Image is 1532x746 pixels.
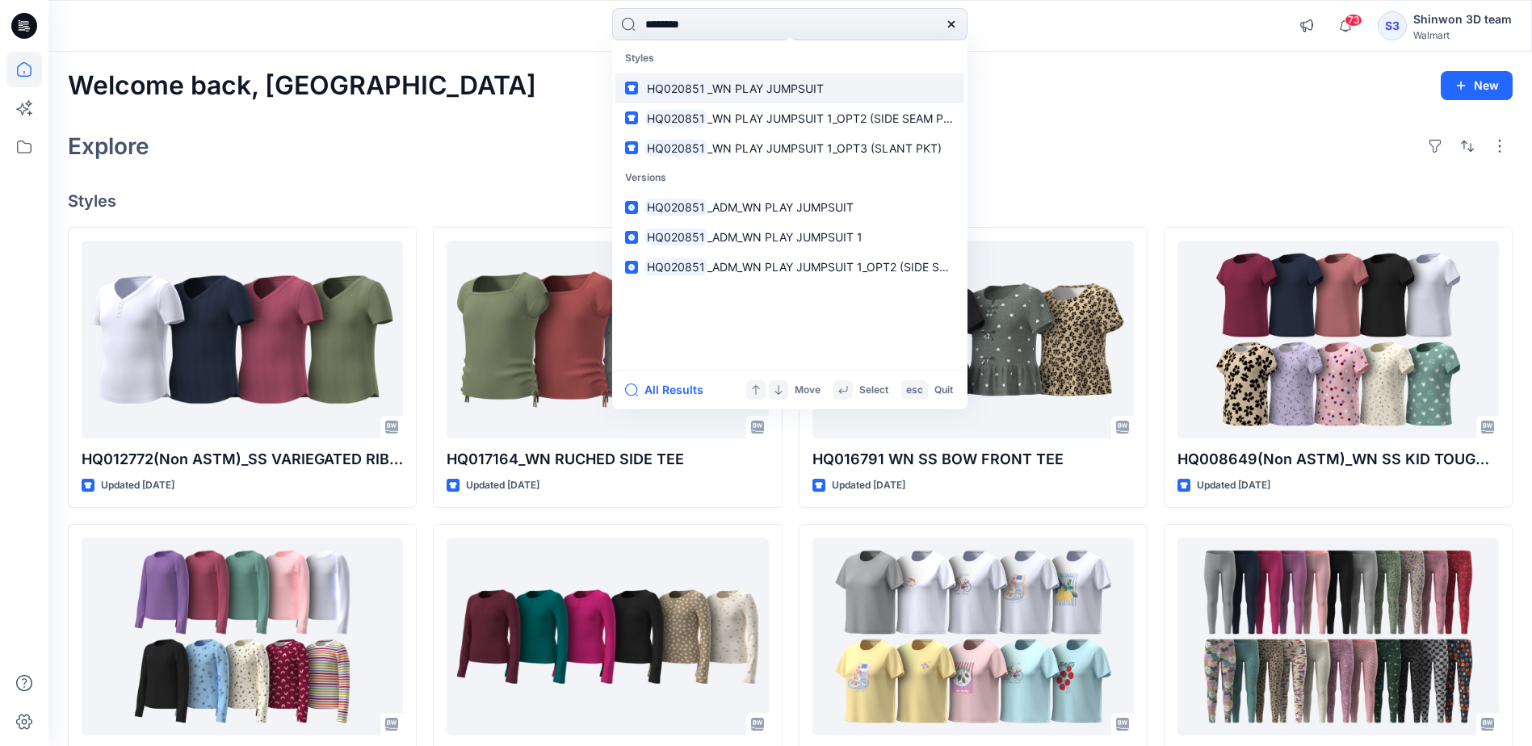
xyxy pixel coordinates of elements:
[1177,448,1499,471] p: HQ008649(Non ASTM)_WN SS KID TOUGH TEE
[82,538,403,736] a: HQ008556(Non ASTM)_WN LS KID TOUGH TEE
[812,448,1134,471] p: HQ016791 WN SS BOW FRONT TEE
[859,382,888,399] p: Select
[795,382,821,399] p: Move
[644,198,707,216] mark: HQ020851
[615,133,964,163] a: HQ020851_WN PLAY JUMPSUIT 1_OPT3 (SLANT PKT)
[615,192,964,222] a: HQ020851_ADM_WN PLAY JUMPSUIT
[1413,29,1512,41] div: Walmart
[1378,11,1407,40] div: S3
[812,241,1134,438] a: HQ016791 WN SS BOW FRONT TEE
[1345,14,1362,27] span: 73
[707,260,992,274] span: _ADM_WN PLAY JUMPSUIT 1_OPT2 (SIDE SEAM PKT)
[644,258,707,276] mark: HQ020851
[644,139,707,157] mark: HQ020851
[1441,71,1513,100] button: New
[1177,241,1499,438] a: HQ008649(Non ASTM)_WN SS KID TOUGH TEE
[1413,10,1512,29] div: Shinwon 3D team
[447,538,768,736] a: HQ018335_WN LS WAFFLE HENLEY
[1177,538,1499,736] a: HQTBA_Single jersey legging
[934,382,953,399] p: Quit
[615,73,964,103] a: HQ020851_WN PLAY JUMPSUIT
[707,141,942,155] span: _WN PLAY JUMPSUIT 1_OPT3 (SLANT PKT)
[82,241,403,438] a: HQ012772(Non ASTM)_SS VARIEGATED RIB TEE
[644,228,707,246] mark: HQ020851
[707,230,863,244] span: _ADM_WN PLAY JUMPSUIT 1
[68,133,149,159] h2: Explore
[644,79,707,98] mark: HQ020851
[447,448,768,471] p: HQ017164_WN RUCHED SIDE TEE
[68,71,536,101] h2: Welcome back, [GEOGRAPHIC_DATA]
[615,163,964,193] p: Versions
[101,477,174,494] p: Updated [DATE]
[1197,477,1270,494] p: Updated [DATE]
[906,382,923,399] p: esc
[466,477,539,494] p: Updated [DATE]
[447,241,768,438] a: HQ017164_WN RUCHED SIDE TEE
[707,111,962,125] span: _WN PLAY JUMPSUIT 1_OPT2 (SIDE SEAM PKT)
[615,103,964,133] a: HQ020851_WN PLAY JUMPSUIT 1_OPT2 (SIDE SEAM PKT)
[82,448,403,471] p: HQ012772(Non ASTM)_SS VARIEGATED RIB TEE
[615,44,964,73] p: Styles
[625,380,714,400] button: All Results
[68,191,1513,211] h4: Styles
[644,109,707,128] mark: HQ020851
[832,477,905,494] p: Updated [DATE]
[707,200,854,214] span: _ADM_WN PLAY JUMPSUIT
[615,252,964,282] a: HQ020851_ADM_WN PLAY JUMPSUIT 1_OPT2 (SIDE SEAM PKT)
[615,222,964,252] a: HQ020851_ADM_WN PLAY JUMPSUIT 1
[707,82,824,95] span: _WN PLAY JUMPSUIT
[812,538,1134,736] a: WKT00113S_ADM_SS CROP BOX TEE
